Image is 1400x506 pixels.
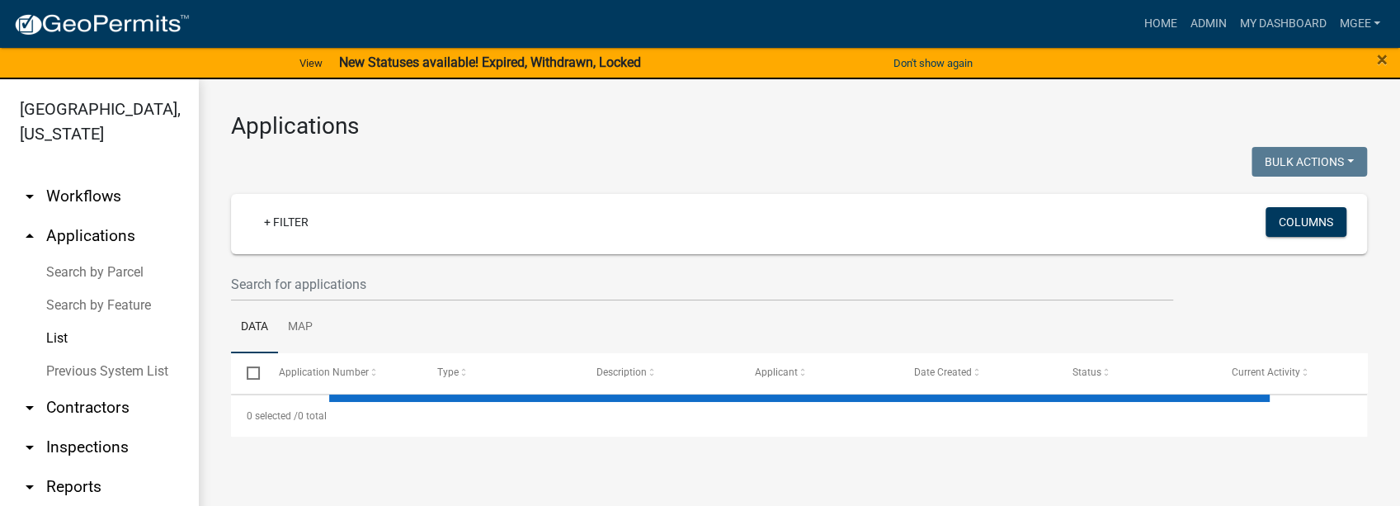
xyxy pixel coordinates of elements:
[1072,366,1101,378] span: Status
[1252,147,1367,177] button: Bulk Actions
[596,366,647,378] span: Description
[20,477,40,497] i: arrow_drop_down
[739,353,898,393] datatable-header-cell: Applicant
[1266,207,1346,237] button: Columns
[20,226,40,246] i: arrow_drop_up
[1332,8,1387,40] a: mgee
[914,366,972,378] span: Date Created
[1183,8,1233,40] a: Admin
[1233,8,1332,40] a: My Dashboard
[339,54,641,70] strong: New Statuses available! Expired, Withdrawn, Locked
[1377,48,1388,71] span: ×
[231,353,262,393] datatable-header-cell: Select
[231,112,1367,140] h3: Applications
[251,207,322,237] a: + Filter
[1057,353,1216,393] datatable-header-cell: Status
[1137,8,1183,40] a: Home
[262,353,422,393] datatable-header-cell: Application Number
[20,398,40,418] i: arrow_drop_down
[1232,366,1300,378] span: Current Activity
[278,301,323,354] a: Map
[1377,50,1388,69] button: Close
[422,353,581,393] datatable-header-cell: Type
[247,410,298,422] span: 0 selected /
[231,301,278,354] a: Data
[231,395,1367,437] div: 0 total
[231,267,1173,301] input: Search for applications
[20,437,40,457] i: arrow_drop_down
[279,366,369,378] span: Application Number
[755,366,798,378] span: Applicant
[898,353,1057,393] datatable-header-cell: Date Created
[437,366,459,378] span: Type
[20,187,40,206] i: arrow_drop_down
[580,353,739,393] datatable-header-cell: Description
[887,50,979,77] button: Don't show again
[293,50,329,77] a: View
[1215,353,1374,393] datatable-header-cell: Current Activity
